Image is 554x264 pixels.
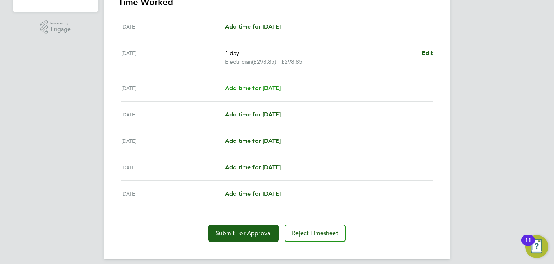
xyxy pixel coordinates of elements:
[121,190,225,198] div: [DATE]
[225,111,281,118] span: Add time for [DATE]
[121,137,225,145] div: [DATE]
[292,230,338,237] span: Reject Timesheet
[225,85,281,91] span: Add time for [DATE]
[281,58,302,65] span: £298.85
[121,84,225,93] div: [DATE]
[225,58,252,66] span: Electrician
[225,163,281,172] a: Add time for [DATE]
[225,190,281,197] span: Add time for [DATE]
[225,164,281,171] span: Add time for [DATE]
[225,23,281,30] span: Add time for [DATE]
[225,84,281,93] a: Add time for [DATE]
[422,49,433,58] a: Edit
[225,110,281,119] a: Add time for [DATE]
[225,137,281,145] a: Add time for [DATE]
[121,22,225,31] div: [DATE]
[50,20,71,26] span: Powered by
[216,230,272,237] span: Submit For Approval
[50,26,71,33] span: Engage
[121,163,225,172] div: [DATE]
[208,225,279,242] button: Submit For Approval
[225,190,281,198] a: Add time for [DATE]
[121,49,225,66] div: [DATE]
[225,49,416,58] p: 1 day
[225,22,281,31] a: Add time for [DATE]
[285,225,346,242] button: Reject Timesheet
[525,240,531,250] div: 11
[525,235,548,258] button: Open Resource Center, 11 new notifications
[121,110,225,119] div: [DATE]
[225,137,281,144] span: Add time for [DATE]
[252,58,281,65] span: (£298.85) =
[422,50,433,56] span: Edit
[40,20,71,34] a: Powered byEngage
